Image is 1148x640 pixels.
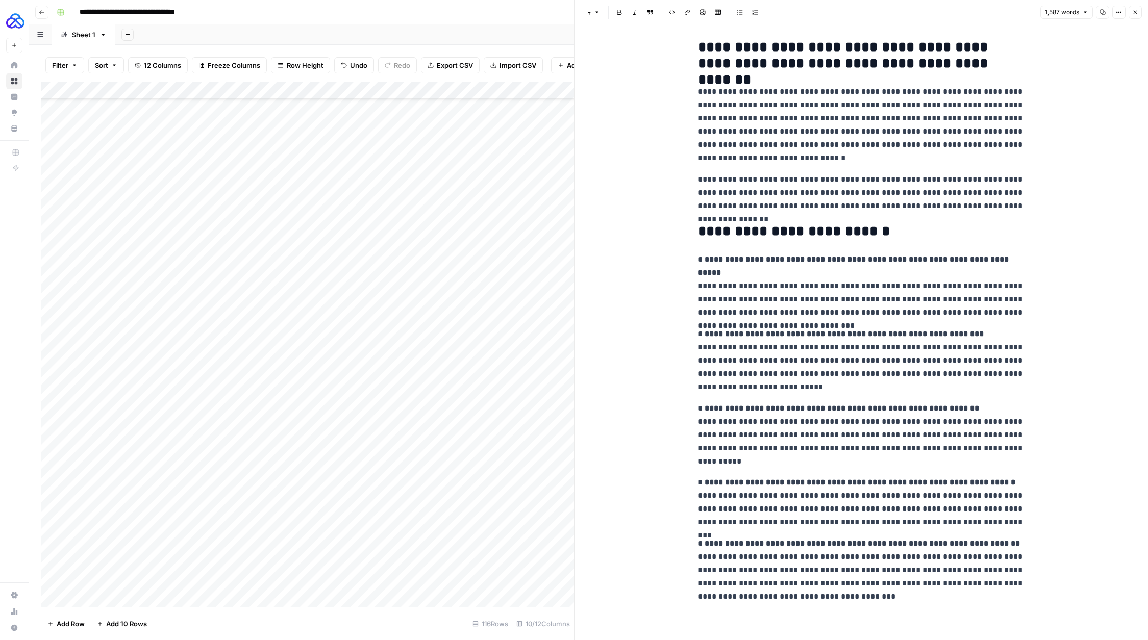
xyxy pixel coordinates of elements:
[350,60,367,70] span: Undo
[128,57,188,73] button: 12 Columns
[512,616,574,632] div: 10/12 Columns
[88,57,124,73] button: Sort
[334,57,374,73] button: Undo
[6,73,22,89] a: Browse
[567,60,606,70] span: Add Column
[287,60,323,70] span: Row Height
[95,60,108,70] span: Sort
[144,60,181,70] span: 12 Columns
[6,587,22,603] a: Settings
[378,57,417,73] button: Redo
[6,603,22,620] a: Usage
[106,619,147,629] span: Add 10 Rows
[394,60,410,70] span: Redo
[72,30,95,40] div: Sheet 1
[1040,6,1093,19] button: 1,587 words
[192,57,267,73] button: Freeze Columns
[6,89,22,105] a: Insights
[6,620,22,636] button: Help + Support
[500,60,536,70] span: Import CSV
[6,120,22,137] a: Your Data
[437,60,473,70] span: Export CSV
[484,57,543,73] button: Import CSV
[57,619,85,629] span: Add Row
[208,60,260,70] span: Freeze Columns
[6,8,22,34] button: Workspace: AUQ
[551,57,613,73] button: Add Column
[421,57,480,73] button: Export CSV
[91,616,153,632] button: Add 10 Rows
[52,60,68,70] span: Filter
[1045,8,1079,17] span: 1,587 words
[6,57,22,73] a: Home
[6,12,24,30] img: AUQ Logo
[52,24,115,45] a: Sheet 1
[41,616,91,632] button: Add Row
[6,105,22,121] a: Opportunities
[468,616,512,632] div: 116 Rows
[45,57,84,73] button: Filter
[271,57,330,73] button: Row Height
